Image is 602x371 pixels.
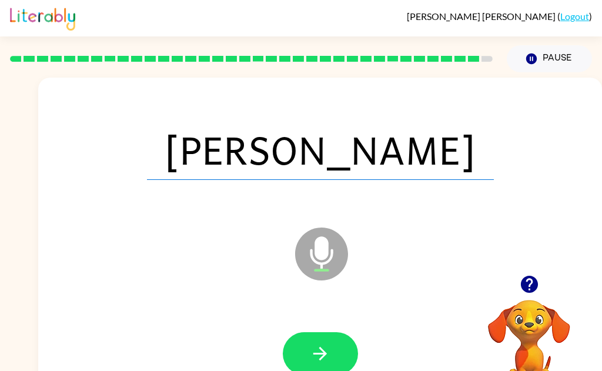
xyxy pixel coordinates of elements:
[507,45,592,72] button: Pause
[560,11,589,22] a: Logout
[407,11,557,22] span: [PERSON_NAME] [PERSON_NAME]
[10,5,75,31] img: Literably
[407,11,592,22] div: ( )
[147,119,494,180] span: [PERSON_NAME]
